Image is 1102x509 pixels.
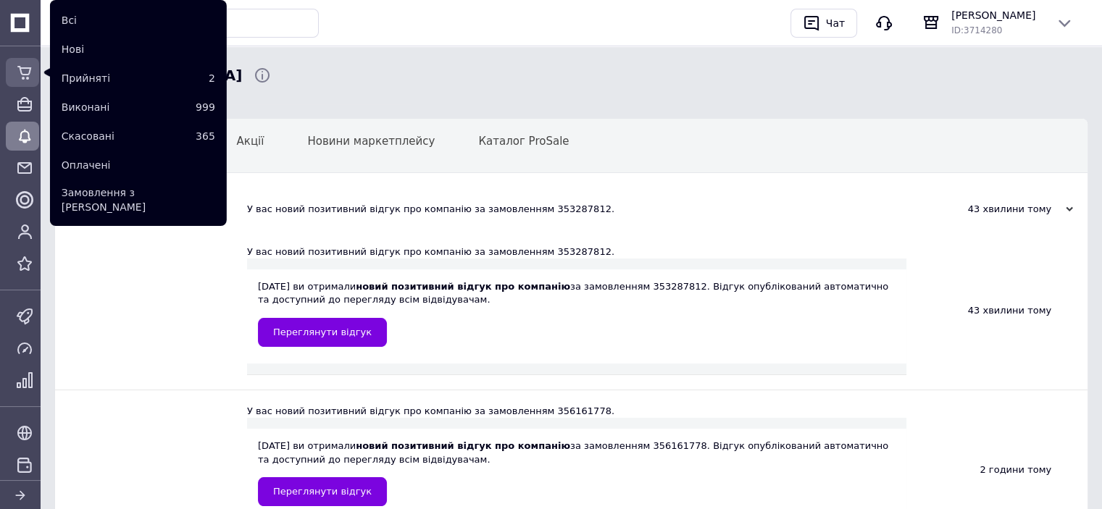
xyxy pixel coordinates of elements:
[62,185,215,214] span: Замовлення з [PERSON_NAME]
[196,101,215,113] span: 999
[237,135,264,148] span: Акції
[273,486,372,497] span: Переглянути відгук
[790,9,857,38] button: Чат
[62,158,215,172] span: Оплачені
[62,13,215,28] span: Всi
[50,6,227,35] a: Всi
[478,135,569,148] span: Каталог ProSale
[50,93,227,122] a: Виконані999
[62,100,186,114] span: Виконані
[247,203,928,216] div: У вас новий позитивний відгук про компанію за замовленням 353287812.
[62,129,186,143] span: Скасовані
[258,318,387,347] a: Переглянути відгук
[209,72,215,84] span: 2
[258,439,896,505] div: [DATE] ви отримали за замовленням 356161778. Відгук опублікований автоматично та доступний до пер...
[823,12,848,34] div: Чат
[273,327,372,337] span: Переглянути відгук
[307,135,435,148] span: Новини маркетплейсу
[247,245,906,258] div: У вас новий позитивний відгук про компанію за замовленням 353287812.
[356,440,570,451] b: новий позитивний відгук про компанію
[356,281,570,292] b: новий позитивний відгук про компанію
[50,35,227,64] a: Нові
[50,151,227,180] a: Оплачені
[928,203,1073,216] div: 43 хвилини тому
[50,180,227,220] a: Замовлення з [PERSON_NAME]
[258,477,387,506] a: Переглянути відгук
[951,25,1002,35] span: ID: 3714280
[951,8,1044,22] span: [PERSON_NAME]
[50,122,227,151] a: Скасовані365
[258,280,896,346] div: [DATE] ви отримали за замовленням 353287812. Відгук опублікований автоматично та доступний до пер...
[196,130,215,142] span: 365
[62,42,215,56] span: Нові
[906,231,1088,390] div: 43 хвилини тому
[50,64,227,93] a: Прийняті2
[247,405,906,418] div: У вас новий позитивний відгук про компанію за замовленням 356161778.
[62,71,186,85] span: Прийняті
